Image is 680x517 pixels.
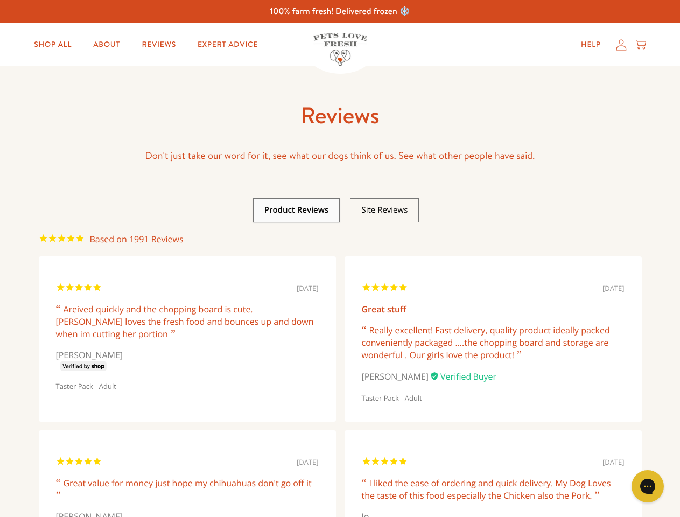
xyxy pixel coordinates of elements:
a: Reviews [133,34,184,55]
p: Don't just take our word for it, see what our dogs think of us. See what other people have said. [39,148,642,164]
div: Great value for money just hope my chihuahuas don't go off it [56,477,319,502]
span: 1991 [90,233,184,245]
a: Great stuff [362,303,406,315]
h1: Reviews [39,101,642,130]
iframe: Gorgias live chat messenger [626,466,669,506]
a: Expert Advice [189,34,267,55]
div: Really excellent! Fast delivery, quality product ideally packed conveniently packaged ....the cho... [362,324,625,361]
a: Help [572,34,609,55]
a: About [85,34,129,55]
div: [PERSON_NAME] [362,370,625,383]
div: Areived quickly and the chopping board is cute. [PERSON_NAME] loves the fresh food and bounces up... [56,303,319,340]
a: Taster Pack - Adult [362,393,422,403]
a: Shop All [25,34,80,55]
a: Taster Pack - Adult [56,381,116,391]
div: [PERSON_NAME] [56,349,319,371]
img: SVG verified by SHOP [56,361,107,371]
img: Pets Love Fresh [313,33,367,66]
div: I liked the ease of ordering and quick delivery. My Dog Loves the taste of this food especially t... [362,477,625,502]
